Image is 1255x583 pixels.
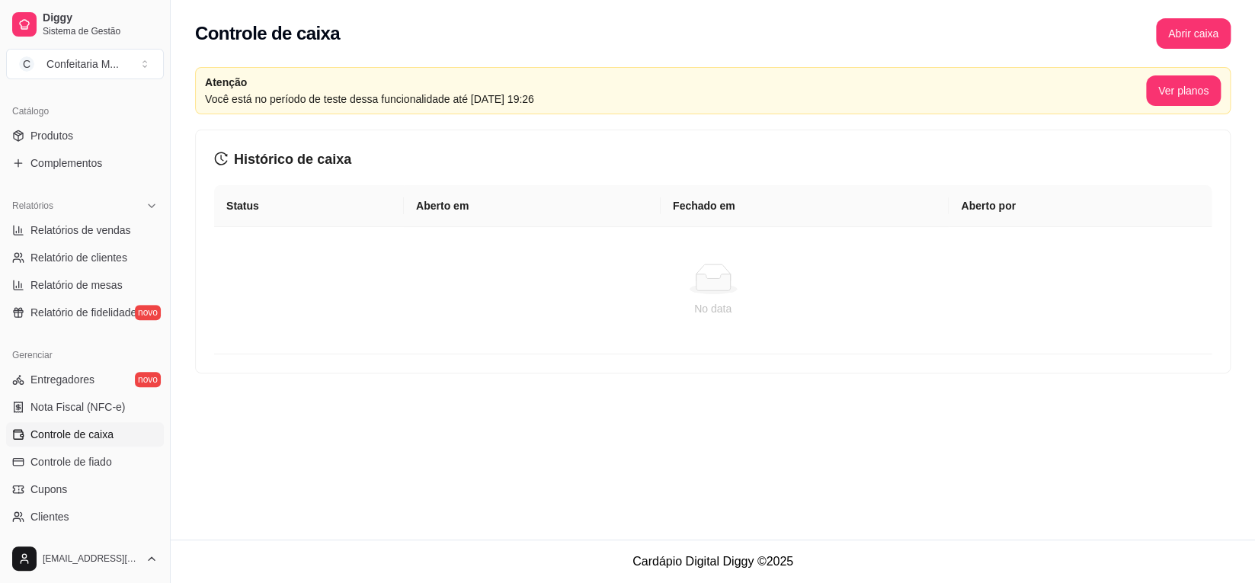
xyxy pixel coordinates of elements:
[30,509,69,524] span: Clientes
[1146,75,1221,106] button: Ver planos
[30,427,114,442] span: Controle de caixa
[214,185,404,227] th: Status
[404,185,661,227] th: Aberto em
[6,367,164,392] a: Entregadoresnovo
[43,11,158,25] span: Diggy
[6,6,164,43] a: DiggySistema de Gestão
[214,149,1212,170] h3: Histórico de caixa
[43,553,139,565] span: [EMAIL_ADDRESS][DOMAIN_NAME]
[6,273,164,297] a: Relatório de mesas
[30,482,67,497] span: Cupons
[205,91,1146,107] article: Você está no período de teste dessa funcionalidade até [DATE] 19:26
[949,185,1212,227] th: Aberto por
[171,540,1255,583] footer: Cardápio Digital Diggy © 2025
[30,372,94,387] span: Entregadores
[6,477,164,501] a: Cupons
[6,218,164,242] a: Relatórios de vendas
[6,300,164,325] a: Relatório de fidelidadenovo
[46,56,119,72] div: Confeitaria M ...
[30,277,123,293] span: Relatório de mesas
[661,185,949,227] th: Fechado em
[6,99,164,123] div: Catálogo
[232,300,1193,317] div: No data
[30,305,136,320] span: Relatório de fidelidade
[30,399,125,415] span: Nota Fiscal (NFC-e)
[6,395,164,419] a: Nota Fiscal (NFC-e)
[43,25,158,37] span: Sistema de Gestão
[12,200,53,212] span: Relatórios
[30,250,127,265] span: Relatório de clientes
[6,532,164,556] a: Estoque
[1156,18,1231,49] button: Abrir caixa
[6,450,164,474] a: Controle de fiado
[19,56,34,72] span: C
[6,540,164,577] button: [EMAIL_ADDRESS][DOMAIN_NAME]
[6,505,164,529] a: Clientes
[6,123,164,148] a: Produtos
[195,21,340,46] h2: Controle de caixa
[6,151,164,175] a: Complementos
[6,422,164,447] a: Controle de caixa
[214,152,228,165] span: history
[6,343,164,367] div: Gerenciar
[30,223,131,238] span: Relatórios de vendas
[30,155,102,171] span: Complementos
[6,49,164,79] button: Select a team
[1146,85,1221,97] a: Ver planos
[30,128,73,143] span: Produtos
[205,74,1146,91] article: Atenção
[6,245,164,270] a: Relatório de clientes
[30,454,112,469] span: Controle de fiado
